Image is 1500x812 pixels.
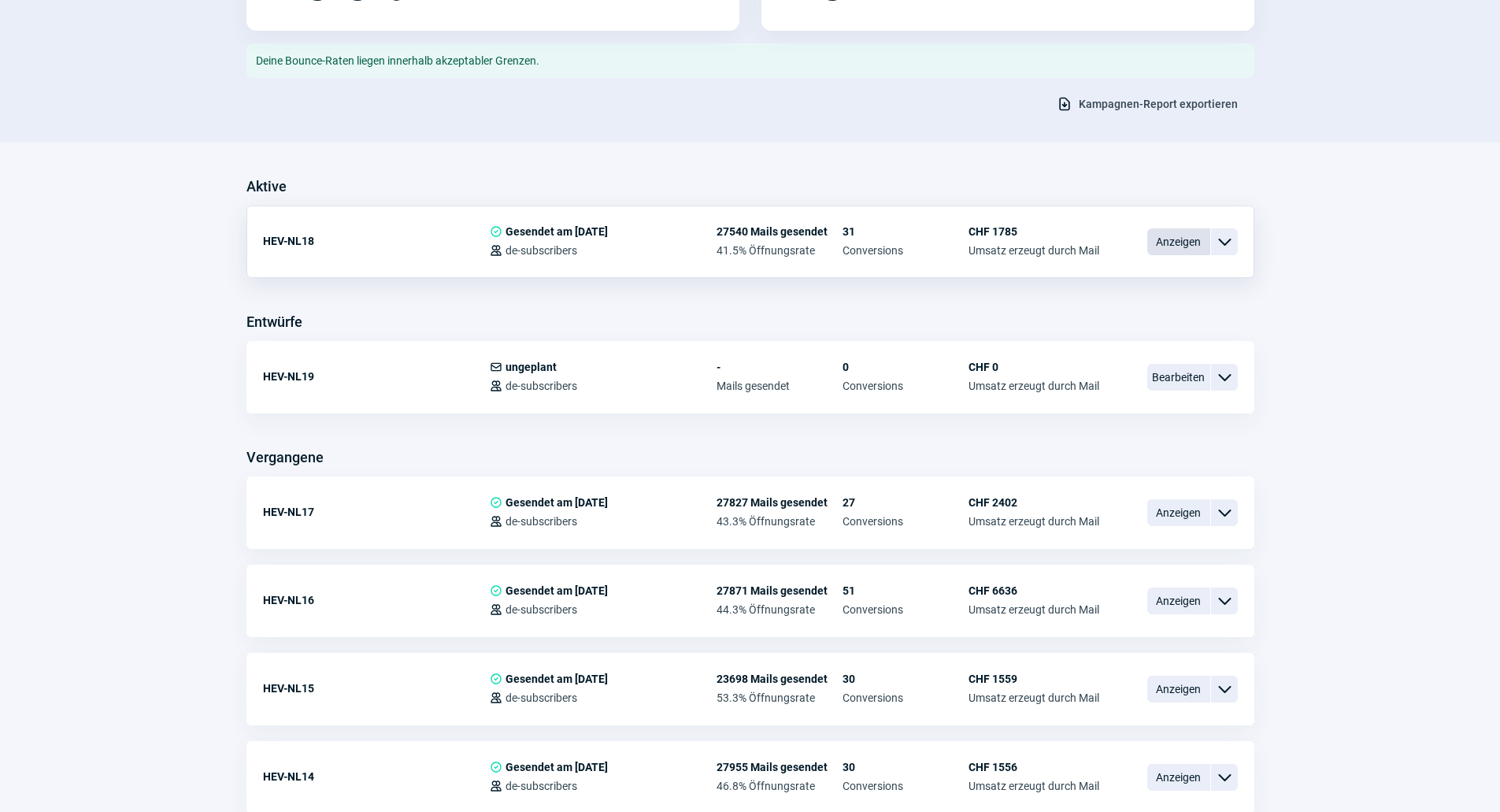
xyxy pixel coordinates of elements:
span: Gesendet am [DATE] [506,584,608,597]
span: 27540 Mails gesendet [717,225,843,238]
span: 44.3% Öffnungsrate [717,603,843,616]
span: 51 [843,584,969,597]
span: de-subscribers [506,515,577,528]
span: Conversions [843,380,969,392]
span: de-subscribers [506,380,577,392]
span: de-subscribers [506,244,577,257]
span: de-subscribers [506,780,577,792]
span: 41.5% Öffnungsrate [717,244,843,257]
h3: Aktive [246,174,287,199]
span: Gesendet am [DATE] [506,673,608,685]
span: Umsatz erzeugt durch Mail [969,603,1099,616]
h3: Vergangene [246,445,324,470]
span: 27827 Mails gesendet [717,496,843,509]
span: Conversions [843,780,969,792]
span: Umsatz erzeugt durch Mail [969,244,1099,257]
span: 30 [843,673,969,685]
span: 27 [843,496,969,509]
span: 43.3% Öffnungsrate [717,515,843,528]
span: CHF 0 [969,361,1099,373]
span: Conversions [843,515,969,528]
div: HEV-NL18 [263,225,490,257]
span: Umsatz erzeugt durch Mail [969,380,1099,392]
span: Mails gesendet [717,380,843,392]
span: CHF 1556 [969,761,1099,773]
span: Umsatz erzeugt durch Mail [969,780,1099,792]
span: Kampagnen-Report exportieren [1079,91,1238,117]
div: Deine Bounce-Raten liegen innerhalb akzeptabler Grenzen. [246,43,1254,78]
span: CHF 6636 [969,584,1099,597]
div: HEV-NL16 [263,584,490,616]
span: 46.8% Öffnungsrate [717,780,843,792]
span: Anzeigen [1147,676,1210,703]
span: Bearbeiten [1147,364,1210,391]
span: Conversions [843,603,969,616]
span: Anzeigen [1147,588,1210,614]
span: 0 [843,361,969,373]
span: Conversions [843,244,969,257]
span: CHF 1785 [969,225,1099,238]
span: de-subscribers [506,603,577,616]
span: Gesendet am [DATE] [506,225,608,238]
div: HEV-NL15 [263,673,490,704]
span: Conversions [843,691,969,704]
span: Umsatz erzeugt durch Mail [969,691,1099,704]
span: 27955 Mails gesendet [717,761,843,773]
span: de-subscribers [506,691,577,704]
span: 53.3% Öffnungsrate [717,691,843,704]
span: 30 [843,761,969,773]
span: - [717,361,843,373]
span: 23698 Mails gesendet [717,673,843,685]
span: Gesendet am [DATE] [506,496,608,509]
span: CHF 2402 [969,496,1099,509]
span: Anzeigen [1147,499,1210,526]
span: 27871 Mails gesendet [717,584,843,597]
span: Umsatz erzeugt durch Mail [969,515,1099,528]
span: 31 [843,225,969,238]
span: Anzeigen [1147,764,1210,791]
span: CHF 1559 [969,673,1099,685]
span: ungeplant [506,361,557,373]
div: HEV-NL14 [263,761,490,792]
div: HEV-NL17 [263,496,490,528]
div: HEV-NL19 [263,361,490,392]
span: Gesendet am [DATE] [506,761,608,773]
button: Kampagnen-Report exportieren [1040,91,1254,117]
span: Anzeigen [1147,228,1210,255]
h3: Entwürfe [246,310,302,335]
